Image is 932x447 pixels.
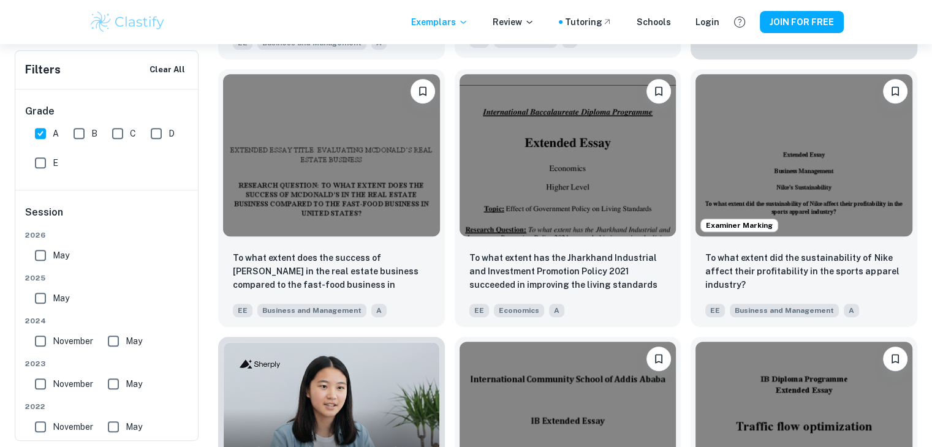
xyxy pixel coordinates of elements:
[53,377,93,391] span: November
[469,304,489,317] span: EE
[130,127,136,140] span: C
[223,74,440,236] img: Business and Management EE example thumbnail: To what extent does the success of McDon
[411,79,435,103] button: Please log in to bookmark exemplars
[883,79,907,103] button: Please log in to bookmark exemplars
[233,304,252,317] span: EE
[53,249,69,262] span: May
[705,304,725,317] span: EE
[53,291,69,305] span: May
[53,334,93,348] span: November
[493,15,534,29] p: Review
[257,304,366,317] span: Business and Management
[455,69,681,327] a: Please log in to bookmark exemplarsTo what extent has the Jharkhand Industrial and Investment Pro...
[25,358,189,369] span: 2023
[89,10,167,34] img: Clastify logo
[411,15,468,29] p: Exemplars
[494,304,544,317] span: Economics
[701,220,778,231] span: Examiner Marking
[53,156,58,170] span: E
[565,15,612,29] a: Tutoring
[126,377,142,391] span: May
[25,315,189,326] span: 2024
[25,205,189,230] h6: Session
[53,420,93,434] span: November
[218,69,445,327] a: Please log in to bookmark exemplarsTo what extent does the success of McDonald's in the real esta...
[126,334,142,348] span: May
[126,420,142,434] span: May
[169,127,175,140] span: D
[25,272,189,284] span: 2025
[695,74,912,236] img: Business and Management EE example thumbnail: To what extent did the sustainability of
[25,104,189,119] h6: Grade
[637,15,671,29] a: Schools
[233,251,430,293] p: To what extent does the success of McDonald's in the real estate business compared to the fast-fo...
[729,12,750,32] button: Help and Feedback
[549,304,564,317] span: A
[646,347,671,371] button: Please log in to bookmark exemplars
[760,11,844,33] button: JOIN FOR FREE
[25,61,61,78] h6: Filters
[371,304,387,317] span: A
[844,304,859,317] span: A
[25,230,189,241] span: 2026
[695,15,719,29] a: Login
[646,79,671,103] button: Please log in to bookmark exemplars
[469,251,667,293] p: To what extent has the Jharkhand Industrial and Investment Promotion Policy 2021 succeeded in imp...
[146,61,188,79] button: Clear All
[460,74,676,236] img: Economics EE example thumbnail: To what extent has the Jharkhand Industr
[883,347,907,371] button: Please log in to bookmark exemplars
[25,401,189,412] span: 2022
[53,127,59,140] span: A
[705,251,903,291] p: To what extent did the sustainability of Nike affect their profitability in the sports apparel in...
[691,69,917,327] a: Examiner MarkingPlease log in to bookmark exemplarsTo what extent did the sustainability of Nike ...
[730,304,839,317] span: Business and Management
[91,127,97,140] span: B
